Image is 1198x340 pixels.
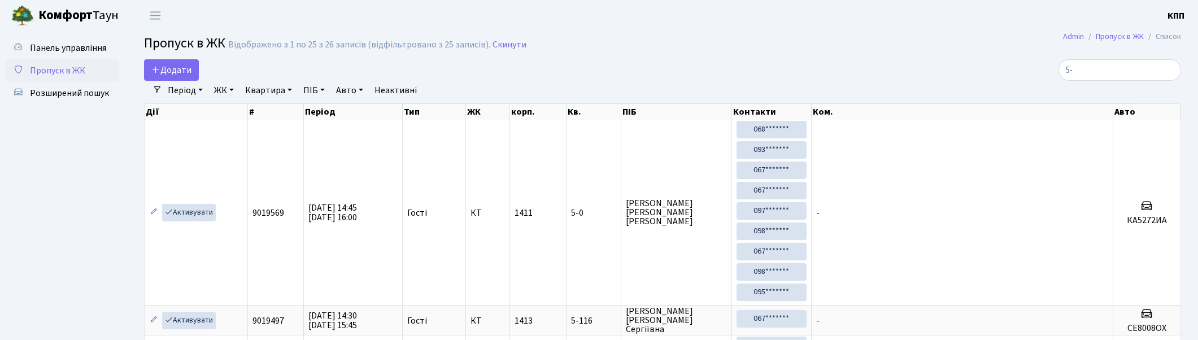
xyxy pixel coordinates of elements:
[510,104,567,120] th: корп.
[515,207,533,219] span: 1411
[299,81,329,100] a: ПІБ
[6,37,119,59] a: Панель управління
[567,104,621,120] th: Кв.
[466,104,510,120] th: ЖК
[571,316,616,325] span: 5-116
[471,208,505,217] span: КТ
[403,104,466,120] th: Тип
[515,315,533,327] span: 1413
[163,81,207,100] a: Період
[1167,10,1184,22] b: КПП
[1063,30,1084,42] a: Admin
[6,82,119,104] a: Розширений пошук
[210,81,238,100] a: ЖК
[1058,59,1181,81] input: Пошук...
[407,208,427,217] span: Гості
[816,207,820,219] span: -
[407,316,427,325] span: Гості
[626,307,727,334] span: [PERSON_NAME] [PERSON_NAME] Сергіївна
[1046,25,1198,49] nav: breadcrumb
[144,59,199,81] a: Додати
[162,312,216,329] a: Активувати
[493,40,526,50] a: Скинути
[30,42,106,54] span: Панель управління
[252,207,284,219] span: 9019569
[816,315,820,327] span: -
[6,59,119,82] a: Пропуск в ЖК
[308,202,357,224] span: [DATE] 14:45 [DATE] 16:00
[621,104,733,120] th: ПІБ
[30,87,109,99] span: Розширений пошук
[1118,215,1176,226] h5: КА5272ИА
[1096,30,1144,42] a: Пропуск в ЖК
[370,81,421,100] a: Неактивні
[626,199,727,226] span: [PERSON_NAME] [PERSON_NAME] [PERSON_NAME]
[38,6,93,24] b: Комфорт
[571,208,616,217] span: 5-0
[471,316,505,325] span: КТ
[145,104,248,120] th: Дії
[38,6,119,25] span: Таун
[162,204,216,221] a: Активувати
[141,6,169,25] button: Переключити навігацію
[252,315,284,327] span: 9019497
[332,81,368,100] a: Авто
[732,104,811,120] th: Контакти
[1113,104,1181,120] th: Авто
[30,64,85,77] span: Пропуск в ЖК
[308,310,357,332] span: [DATE] 14:30 [DATE] 15:45
[1144,30,1181,43] li: Список
[241,81,297,100] a: Квартира
[812,104,1113,120] th: Ком.
[248,104,304,120] th: #
[151,64,191,76] span: Додати
[228,40,490,50] div: Відображено з 1 по 25 з 26 записів (відфільтровано з 25 записів).
[144,33,225,53] span: Пропуск в ЖК
[1167,9,1184,23] a: КПП
[1118,323,1176,334] h5: CE8008OX
[304,104,402,120] th: Період
[11,5,34,27] img: logo.png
